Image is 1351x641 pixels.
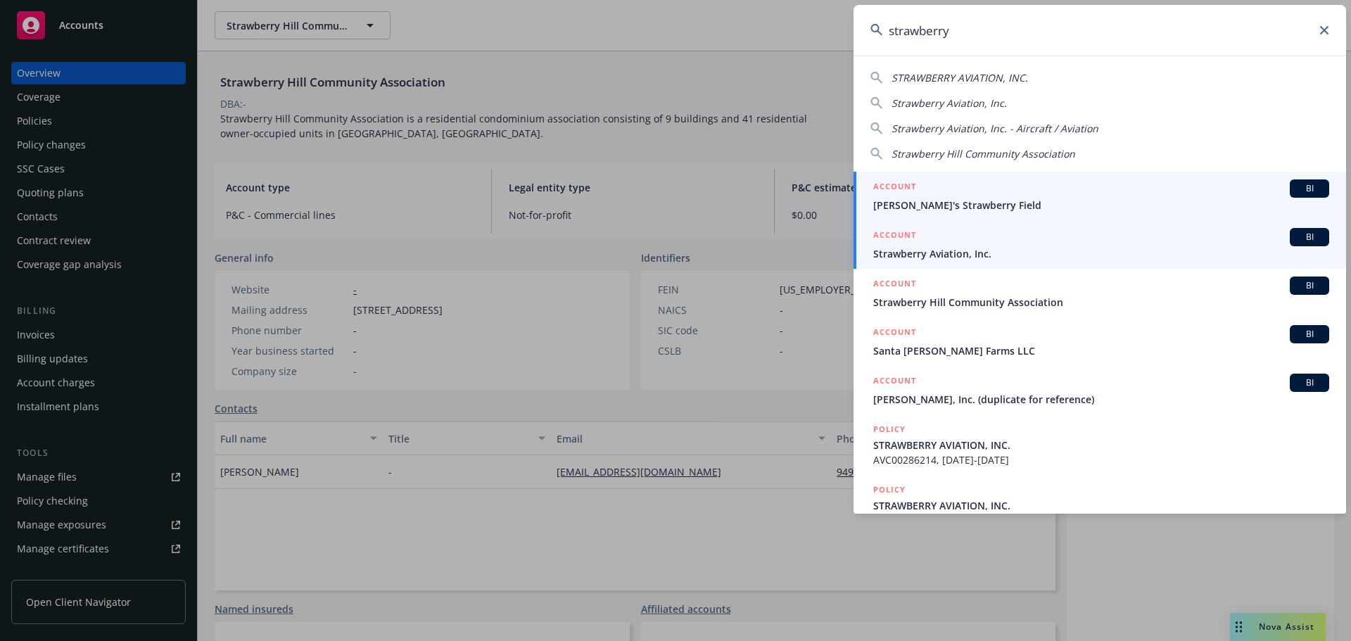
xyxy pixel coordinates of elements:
input: Search... [854,5,1346,56]
span: STRAWBERRY AVIATION, INC. [873,438,1329,452]
span: STRAWBERRY AVIATION, INC. [873,498,1329,513]
span: STRAWBERRY AVIATION, INC. [892,71,1028,84]
span: Santa [PERSON_NAME] Farms LLC [873,343,1329,358]
span: [PERSON_NAME], Inc. (duplicate for reference) [873,392,1329,407]
span: Strawberry Hill Community Association [873,295,1329,310]
h5: ACCOUNT [873,179,916,196]
span: Strawberry Aviation, Inc. [873,246,1329,261]
span: Strawberry Hill Community Association [892,147,1075,160]
span: AVC00286214, [DATE]-[DATE] [873,452,1329,467]
span: Strawberry Aviation, Inc. - Aircraft / Aviation [892,122,1098,135]
h5: ACCOUNT [873,325,916,342]
a: ACCOUNTBIStrawberry Hill Community Association [854,269,1346,317]
a: ACCOUNTBI[PERSON_NAME], Inc. (duplicate for reference) [854,366,1346,414]
a: ACCOUNTBI[PERSON_NAME]'s Strawberry Field [854,172,1346,220]
a: ACCOUNTBISanta [PERSON_NAME] Farms LLC [854,317,1346,366]
h5: ACCOUNT [873,277,916,293]
h5: ACCOUNT [873,228,916,245]
span: BI [1295,231,1324,243]
span: BI [1295,376,1324,389]
span: BI [1295,279,1324,292]
span: BI [1295,182,1324,195]
span: AVC00286215, [DATE]-[DATE] [873,513,1329,528]
h5: POLICY [873,422,906,436]
h5: ACCOUNT [873,374,916,391]
a: POLICYSTRAWBERRY AVIATION, INC.AVC00286215, [DATE]-[DATE] [854,475,1346,535]
span: Strawberry Aviation, Inc. [892,96,1007,110]
a: POLICYSTRAWBERRY AVIATION, INC.AVC00286214, [DATE]-[DATE] [854,414,1346,475]
h5: POLICY [873,483,906,497]
span: [PERSON_NAME]'s Strawberry Field [873,198,1329,212]
a: ACCOUNTBIStrawberry Aviation, Inc. [854,220,1346,269]
span: BI [1295,328,1324,341]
